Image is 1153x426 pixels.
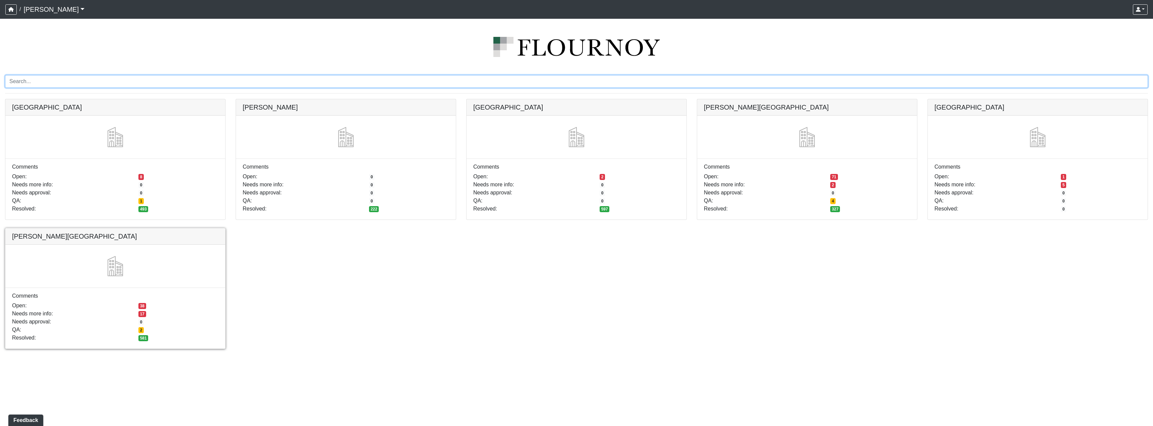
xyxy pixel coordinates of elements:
[23,3,84,16] a: [PERSON_NAME]
[5,37,1148,57] img: logo
[5,413,45,426] iframe: Ybug feedback widget
[5,75,1148,88] input: Search
[17,3,23,16] span: /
